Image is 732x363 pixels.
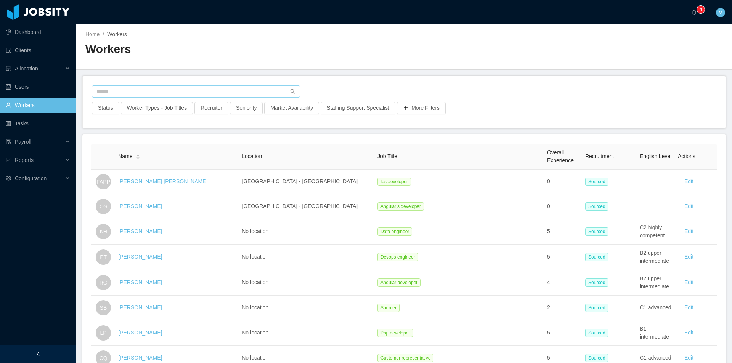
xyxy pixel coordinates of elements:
span: Configuration [15,175,47,181]
td: B2 upper intermediate [637,245,675,270]
a: Sourced [585,228,612,234]
span: Angularjs developer [377,202,424,211]
i: icon: file-protect [6,139,11,144]
i: icon: caret-up [136,154,140,156]
td: No location [239,296,374,320]
span: PT [100,249,107,265]
i: icon: search [290,89,295,94]
span: Sourced [585,278,608,287]
i: icon: setting [6,176,11,181]
sup: 4 [697,6,705,13]
a: Sourced [585,279,612,285]
td: 0 [544,170,582,194]
span: / [103,31,104,37]
td: No location [239,219,374,245]
td: [GEOGRAPHIC_DATA] - [GEOGRAPHIC_DATA] [239,170,374,194]
a: icon: auditClients [6,43,70,58]
a: Edit [684,304,693,310]
span: Reports [15,157,34,163]
button: Staffing Support Specialist [321,102,395,114]
span: Payroll [15,139,31,145]
a: [PERSON_NAME] [PERSON_NAME] [118,178,207,184]
a: Edit [684,254,693,260]
span: FAPP [96,174,110,189]
span: OS [100,199,107,214]
span: RG [100,275,108,290]
span: Sourced [585,178,608,186]
span: Php developer [377,329,413,337]
a: Sourced [585,329,612,336]
td: 2 [544,296,582,320]
span: Location [242,153,262,159]
button: Status [92,102,119,114]
button: Recruiter [194,102,228,114]
td: C2 highly competent [637,219,675,245]
span: Data engineer [377,227,412,236]
button: Market Availability [264,102,319,114]
span: Overall Experience [547,149,574,163]
td: No location [239,320,374,346]
a: Edit [684,355,693,361]
a: icon: robotUsers [6,79,70,94]
span: Actions [678,153,695,159]
span: LP [100,325,107,341]
button: Worker Types - Job Titles [121,102,193,114]
a: [PERSON_NAME] [118,355,162,361]
span: Sourced [585,202,608,211]
a: Sourced [585,178,612,184]
a: Sourced [585,355,612,361]
span: Sourced [585,329,608,337]
td: 5 [544,219,582,245]
span: Customer representative [377,354,433,362]
td: No location [239,245,374,270]
td: C1 advanced [637,296,675,320]
h2: Workers [85,42,404,57]
button: Seniority [230,102,263,114]
a: Edit [684,178,693,184]
span: Sourced [585,354,608,362]
a: Edit [684,279,693,285]
div: Sort [136,153,140,158]
i: icon: bell [692,10,697,15]
td: No location [239,270,374,296]
a: [PERSON_NAME] [118,228,162,234]
a: [PERSON_NAME] [118,254,162,260]
span: SB [100,300,107,315]
span: Sourcer [377,304,400,312]
a: icon: profileTasks [6,116,70,131]
i: icon: caret-down [136,156,140,158]
a: [PERSON_NAME] [118,304,162,310]
a: Edit [684,228,693,234]
i: icon: line-chart [6,157,11,163]
span: Allocation [15,66,38,72]
td: [GEOGRAPHIC_DATA] - [GEOGRAPHIC_DATA] [239,194,374,219]
span: Recruitment [585,153,614,159]
a: Sourced [585,203,612,209]
span: Workers [107,31,127,37]
span: English Level [640,153,671,159]
td: 0 [544,194,582,219]
a: Edit [684,203,693,209]
a: icon: pie-chartDashboard [6,24,70,40]
a: Edit [684,329,693,336]
td: B1 intermediate [637,320,675,346]
a: [PERSON_NAME] [118,203,162,209]
a: Sourced [585,304,612,310]
span: Angular developer [377,278,421,287]
p: 4 [700,6,702,13]
i: icon: solution [6,66,11,71]
a: [PERSON_NAME] [118,279,162,285]
a: [PERSON_NAME] [118,329,162,336]
span: Ios developer [377,178,411,186]
span: Sourced [585,253,608,261]
span: Sourced [585,227,608,236]
td: B2 upper intermediate [637,270,675,296]
span: KH [100,224,107,239]
td: 5 [544,320,582,346]
span: Job Title [377,153,397,159]
span: Name [118,152,132,160]
a: icon: userWorkers [6,98,70,113]
a: Home [85,31,100,37]
td: 4 [544,270,582,296]
button: icon: plusMore Filters [397,102,446,114]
